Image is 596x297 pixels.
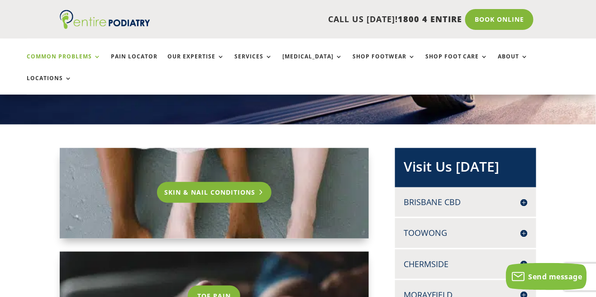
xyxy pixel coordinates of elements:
h4: Chermside [404,259,528,270]
a: Skin & Nail Conditions [157,182,272,203]
a: Common Problems [27,53,101,73]
a: Services [234,53,272,73]
a: Shop Footwear [353,53,415,73]
a: About [498,53,529,73]
h4: Brisbane CBD [404,196,528,208]
a: Shop Foot Care [425,53,488,73]
h2: Visit Us [DATE] [404,157,528,181]
a: Our Expertise [167,53,224,73]
a: [MEDICAL_DATA] [282,53,343,73]
a: Pain Locator [111,53,157,73]
img: logo (1) [60,10,150,29]
span: 1800 4 ENTIRE [398,14,462,24]
button: Send message [506,263,587,290]
a: Locations [27,75,72,95]
a: Book Online [465,9,534,30]
h4: Toowong [404,227,528,239]
a: Entire Podiatry [60,22,150,31]
p: CALL US [DATE]! [167,14,462,25]
span: Send message [529,272,582,282]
